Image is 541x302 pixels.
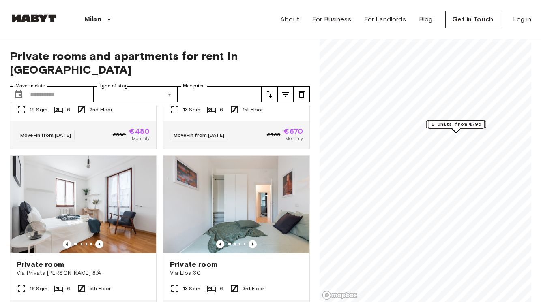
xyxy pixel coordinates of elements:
a: About [280,15,299,24]
a: Mapbox logo [322,291,358,300]
span: €530 [113,131,126,138]
span: 5th Floor [90,285,111,292]
label: Max price [183,83,205,89]
span: 2nd Floor [90,106,112,113]
span: 3rd Floor [243,285,264,292]
span: €670 [283,128,303,135]
a: Get in Touch [445,11,500,28]
button: tune [294,86,310,102]
span: 13 Sqm [183,285,200,292]
span: 16 Sqm [30,285,47,292]
a: For Business [312,15,351,24]
p: Milan [84,15,101,24]
button: Choose date [11,86,27,102]
span: 6 [220,106,223,113]
img: Marketing picture of unit IT-14-055-006-02H [10,156,156,253]
span: Monthly [132,135,150,142]
span: €480 [129,128,150,135]
a: Blog [419,15,433,24]
button: tune [261,86,277,102]
span: 13 Sqm [183,106,200,113]
span: 1st Floor [243,106,263,113]
span: Private rooms and apartments for rent in [GEOGRAPHIC_DATA] [10,49,310,77]
span: €705 [267,131,281,138]
span: Private room [17,259,64,269]
a: For Landlords [364,15,406,24]
span: Via Elba 30 [170,269,303,277]
label: Type of stay [99,83,128,89]
span: Via Privata [PERSON_NAME] 8/A [17,269,150,277]
span: 19 Sqm [30,106,47,113]
label: Move-in date [15,83,45,89]
img: Marketing picture of unit IT-14-085-001-01H [163,156,309,253]
span: 6 [67,106,70,113]
button: Previous image [249,240,257,248]
span: Move-in from [DATE] [20,132,71,138]
span: 6 [67,285,70,292]
div: Map marker [427,120,486,133]
button: Previous image [95,240,103,248]
span: Private room [170,259,217,269]
span: Monthly [285,135,303,142]
button: Previous image [216,240,224,248]
span: 1 units from €795 [432,121,481,128]
img: Habyt [10,14,58,22]
button: tune [277,86,294,102]
div: Map marker [428,120,485,133]
a: Log in [513,15,531,24]
span: 6 [220,285,223,292]
button: Previous image [63,240,71,248]
span: Move-in from [DATE] [174,132,224,138]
